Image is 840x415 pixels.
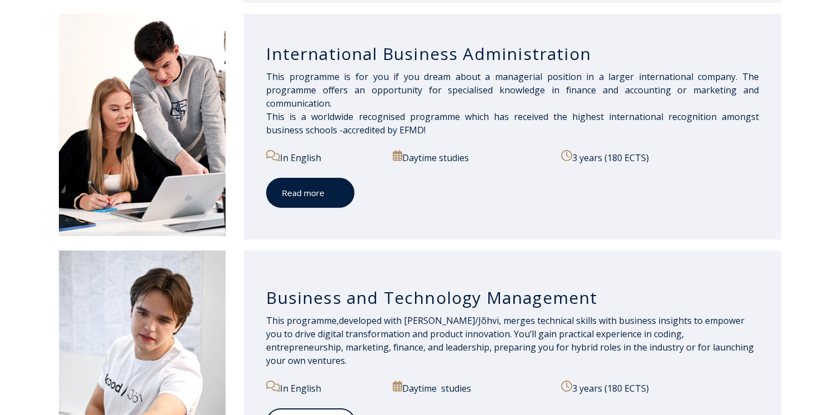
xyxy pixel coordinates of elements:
p: In English [266,150,380,164]
img: International Business Administration [59,14,226,236]
p: developed with [PERSON_NAME]/Jõhvi, merges technical skills with business insights to empower you... [266,314,759,367]
p: Daytime studies [393,381,548,395]
span: This programme, [266,314,339,327]
h3: Business and Technology Management [266,287,759,308]
a: accredited by EFMD [343,124,424,136]
p: Daytime studies [393,150,548,164]
h3: International Business Administration [266,43,759,64]
p: 3 years (180 ECTS) [561,381,759,395]
a: Read more [266,178,354,208]
span: This programme is for you if you dream about a managerial position in a larger international comp... [266,71,759,136]
p: In English [266,381,380,395]
p: 3 years (180 ECTS) [561,150,759,164]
